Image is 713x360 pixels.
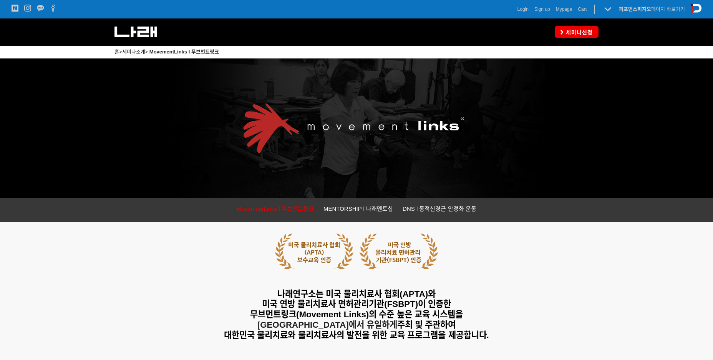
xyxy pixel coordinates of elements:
[619,6,651,12] strong: 퍼포먼스피지오
[619,6,685,12] a: 퍼포먼스피지오페이지 바로가기
[114,49,119,55] a: 홈
[114,48,599,56] p: > >
[397,320,456,330] span: 주최 및 주관하여
[237,205,314,212] span: MovementLinks l 무브먼트링크
[122,49,145,55] a: 세미나소개
[257,320,397,330] strong: [GEOGRAPHIC_DATA]에서 유일하게
[578,5,587,13] a: Cart
[323,205,393,212] span: MENTORSHIP l 나래멘토십
[517,5,529,13] a: Login
[149,49,219,55] a: MovementLinks l 무브먼트링크
[564,28,593,36] span: 세미나신청
[556,5,572,13] a: Mypage
[275,233,438,269] img: 5cb643d1b3402.png
[250,310,463,319] span: 무브먼트링크(Movement Links)의 수준 높은 교육 시스템을
[555,26,599,37] a: 세미나신청
[237,204,314,216] a: MovementLinks l 무브먼트링크
[323,204,393,216] a: MENTORSHIP l 나래멘토십
[403,205,476,212] span: DNS l 동적신경근 안정화 운동
[534,5,550,13] a: Sign up
[262,299,451,309] span: 미국 연방 물리치료사 면허관리기관(FSBPT)이 인증한
[403,204,476,216] a: DNS l 동적신경근 안정화 운동
[224,330,489,340] span: 대한민국 물리치료와 물리치료사의 발전을 위한 교육 프로그램을 제공합니다.
[277,289,436,299] span: 나래연구소는 미국 물리치료사 협회(APTA)와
